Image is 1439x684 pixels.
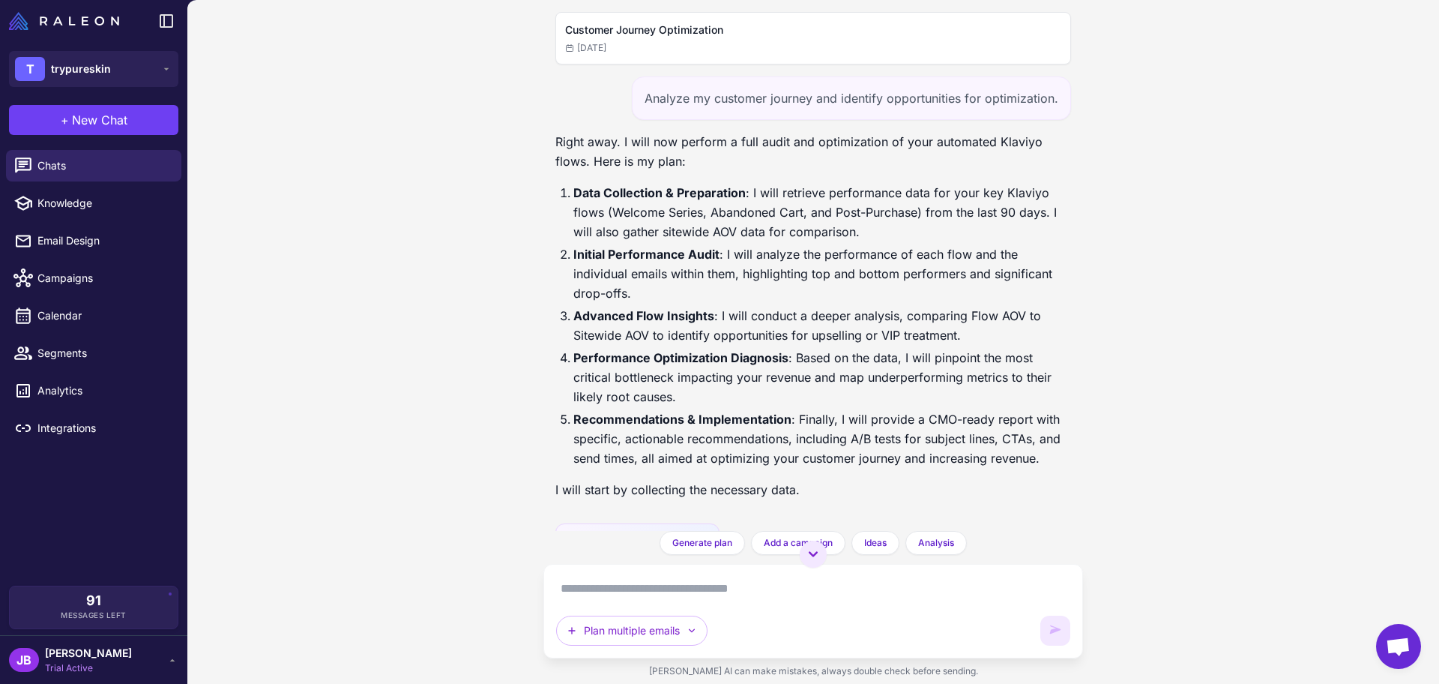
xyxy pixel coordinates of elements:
span: New Chat [72,111,127,129]
span: Chats [37,157,169,174]
a: Calendar [6,300,181,331]
span: 91 [86,594,101,607]
button: Generate plan [660,531,745,555]
img: Raleon Logo [9,12,119,30]
span: Knowledge [37,195,169,211]
a: Analytics [6,375,181,406]
strong: Advanced Flow Insights [573,308,714,323]
a: Campaigns [6,262,181,294]
span: [PERSON_NAME] [45,645,132,661]
strong: Data Collection & Preparation [573,185,746,200]
li: : Finally, I will provide a CMO-ready report with specific, actionable recommendations, including... [573,409,1071,468]
p: Right away. I will now perform a full audit and optimization of your automated Klaviyo flows. Her... [555,132,1071,171]
span: + [61,111,69,129]
button: Add a campaign [751,531,845,555]
div: T [15,57,45,81]
button: +New Chat [9,105,178,135]
a: Email Design [6,225,181,256]
strong: Initial Performance Audit [573,247,719,262]
span: Messages Left [61,610,127,621]
strong: Recommendations & Implementation [573,412,791,427]
li: : I will analyze the performance of each flow and the individual emails within them, highlighting... [573,244,1071,303]
span: Trial Active [45,661,132,675]
span: Analysis [918,536,954,550]
span: Integrations [37,420,169,436]
span: trypureskin [51,61,111,77]
span: Ideas [864,536,887,550]
button: Ttrypureskin [9,51,178,87]
a: Knowledge [6,187,181,219]
a: Chats [6,150,181,181]
strong: Performance Optimization Diagnosis [573,350,788,365]
li: : I will retrieve performance data for your key Klaviyo flows (Welcome Series, Abandoned Cart, an... [573,183,1071,241]
p: I will start by collecting the necessary data. [555,480,1071,499]
button: Plan multiple emails [556,616,708,646]
li: : I will conduct a deeper analysis, comparing Flow AOV to Sitewide AOV to identify opportunities ... [573,306,1071,345]
div: Open chat [1376,624,1421,669]
a: Integrations [6,412,181,444]
div: Analyze my customer journey and identify opportunities for optimization. [632,76,1071,120]
a: Segments [6,337,181,369]
span: Add a campaign [764,536,833,550]
div: [PERSON_NAME] AI can make mistakes, always double check before sending. [543,658,1083,684]
h2: Customer Journey Optimization [565,22,1061,38]
a: Raleon Logo [9,12,125,30]
li: : Based on the data, I will pinpoint the most critical bottleneck impacting your revenue and map ... [573,348,1071,406]
span: Generate plan [672,536,732,550]
span: Analytics [37,382,169,399]
span: Campaigns [37,270,169,286]
span: Email Design [37,232,169,249]
span: Calendar [37,307,169,324]
span: [DATE] [565,41,606,55]
span: Segments [37,345,169,361]
div: JB [9,648,39,672]
button: Analysis [905,531,967,555]
button: Ideas [851,531,899,555]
